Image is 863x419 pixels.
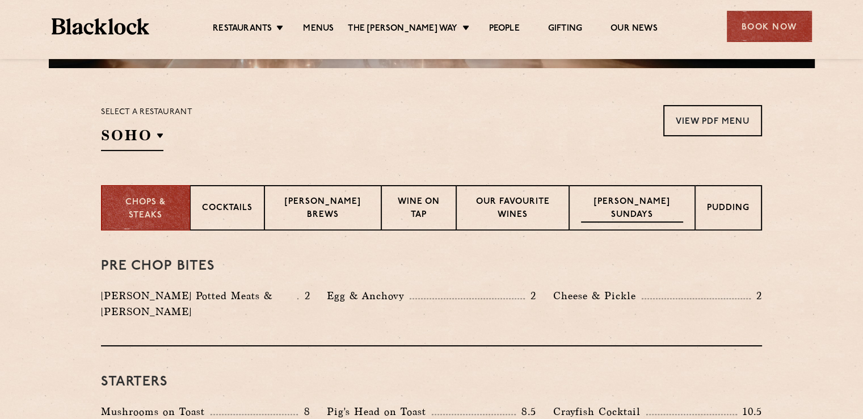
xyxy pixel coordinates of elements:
[298,288,310,303] p: 2
[751,288,762,303] p: 2
[707,202,750,216] p: Pudding
[298,404,310,419] p: 8
[101,125,163,151] h2: SOHO
[468,196,558,223] p: Our favourite wines
[101,105,192,120] p: Select a restaurant
[393,196,444,223] p: Wine on Tap
[213,23,272,36] a: Restaurants
[113,196,178,222] p: Chops & Steaks
[101,259,762,274] h3: Pre Chop Bites
[101,288,297,320] p: [PERSON_NAME] Potted Meats & [PERSON_NAME]
[525,288,536,303] p: 2
[489,23,520,36] a: People
[327,288,410,304] p: Egg & Anchovy
[663,105,762,136] a: View PDF Menu
[553,288,642,304] p: Cheese & Pickle
[548,23,582,36] a: Gifting
[581,196,683,223] p: [PERSON_NAME] Sundays
[727,11,812,42] div: Book Now
[276,196,369,223] p: [PERSON_NAME] Brews
[737,404,762,419] p: 10.5
[101,375,762,389] h3: Starters
[348,23,457,36] a: The [PERSON_NAME] Way
[303,23,334,36] a: Menus
[52,18,150,35] img: BL_Textured_Logo-footer-cropped.svg
[611,23,658,36] a: Our News
[202,202,252,216] p: Cocktails
[516,404,536,419] p: 8.5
